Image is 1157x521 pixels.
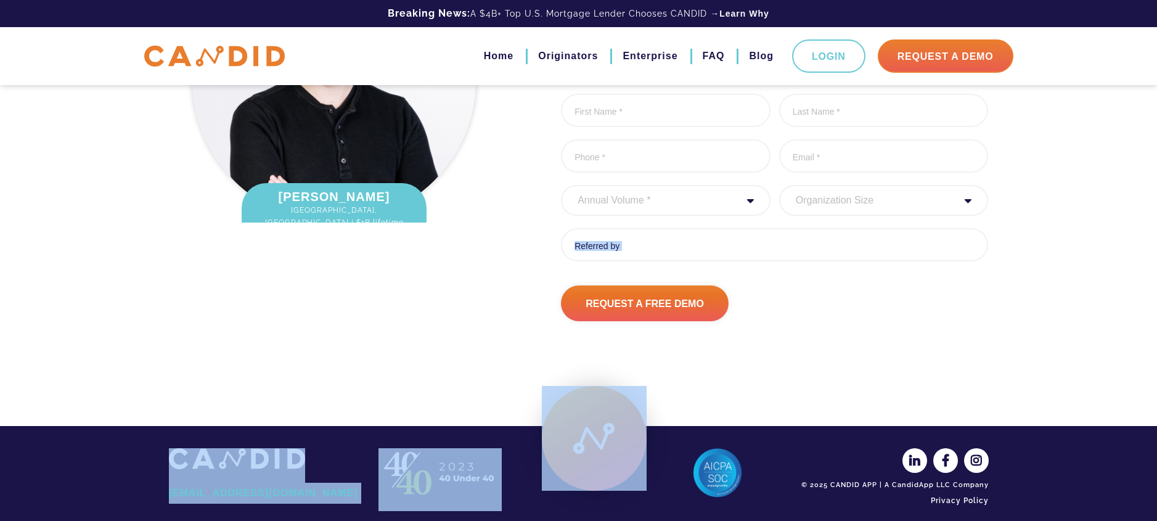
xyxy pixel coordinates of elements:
[878,39,1013,73] a: Request A Demo
[144,46,285,67] img: CANDID APP
[798,480,989,490] div: © 2025 CANDID APP | A CandidApp LLC Company
[388,7,470,19] b: Breaking News:
[703,46,725,67] a: FAQ
[378,448,502,498] img: CANDID APP
[561,139,771,173] input: Phone *
[561,228,988,261] input: Referred by
[623,46,677,67] a: Enterprise
[242,183,427,247] div: [PERSON_NAME]
[254,204,414,241] span: [GEOGRAPHIC_DATA], [GEOGRAPHIC_DATA] | $1B lifetime fundings
[798,490,989,511] a: Privacy Policy
[169,448,305,469] img: CANDID APP
[561,285,729,321] input: Request A Free Demo
[749,46,774,67] a: Blog
[719,7,769,20] a: Learn Why
[561,94,771,127] input: First Name *
[779,139,989,173] input: Email *
[484,46,513,67] a: Home
[693,448,742,498] img: AICPA SOC 2
[538,46,598,67] a: Originators
[779,94,989,127] input: Last Name *
[792,39,865,73] a: Login
[169,483,360,504] a: [EMAIL_ADDRESS][DOMAIN_NAME]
